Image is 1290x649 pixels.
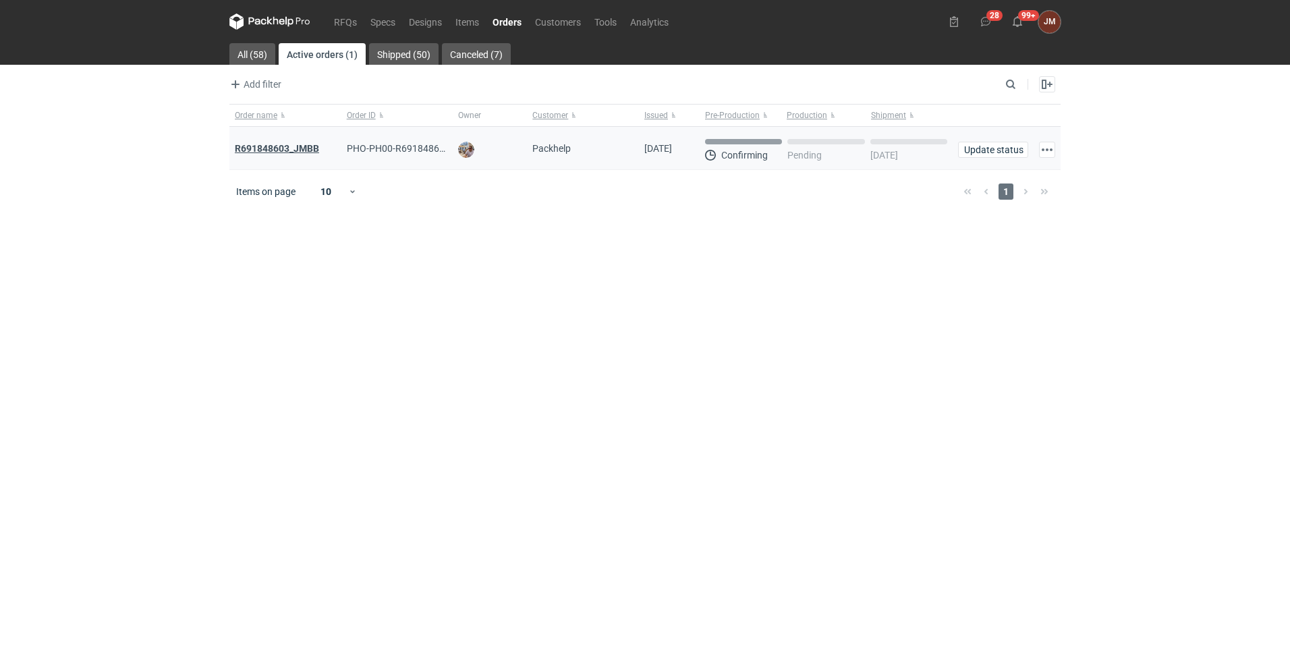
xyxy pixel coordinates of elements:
[784,105,868,126] button: Production
[639,105,700,126] button: Issued
[964,145,1022,154] span: Update status
[705,110,760,121] span: Pre-Production
[236,185,296,198] span: Items on page
[871,110,906,121] span: Shipment
[721,150,768,161] p: Confirming
[1039,142,1055,158] button: Actions
[700,105,784,126] button: Pre-Production
[458,142,474,158] img: Michał Palasek
[623,13,675,30] a: Analytics
[458,110,481,121] span: Owner
[402,13,449,30] a: Designs
[449,13,486,30] a: Items
[528,13,588,30] a: Customers
[532,110,568,121] span: Customer
[369,43,439,65] a: Shipped (50)
[644,143,672,154] span: 17/09/2025
[1038,11,1061,33] div: JOANNA MOCZAŁA
[235,110,277,121] span: Order name
[958,142,1028,158] button: Update status
[588,13,623,30] a: Tools
[347,143,480,154] span: PHO-PH00-R691848603_JMBB
[364,13,402,30] a: Specs
[341,105,453,126] button: Order ID
[999,184,1013,200] span: 1
[304,182,348,201] div: 10
[229,105,341,126] button: Order name
[787,150,822,161] p: Pending
[975,11,997,32] button: 28
[870,150,898,161] p: [DATE]
[1038,11,1061,33] button: JM
[279,43,366,65] a: Active orders (1)
[227,76,282,92] button: Add filter
[442,43,511,65] a: Canceled (7)
[527,105,639,126] button: Customer
[868,105,953,126] button: Shipment
[327,13,364,30] a: RFQs
[229,13,310,30] svg: Packhelp Pro
[532,143,571,154] span: Packhelp
[1007,11,1028,32] button: 99+
[787,110,827,121] span: Production
[347,110,376,121] span: Order ID
[235,143,319,154] a: R691848603_JMBB
[486,13,528,30] a: Orders
[227,76,281,92] span: Add filter
[229,43,275,65] a: All (58)
[1003,76,1046,92] input: Search
[644,110,668,121] span: Issued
